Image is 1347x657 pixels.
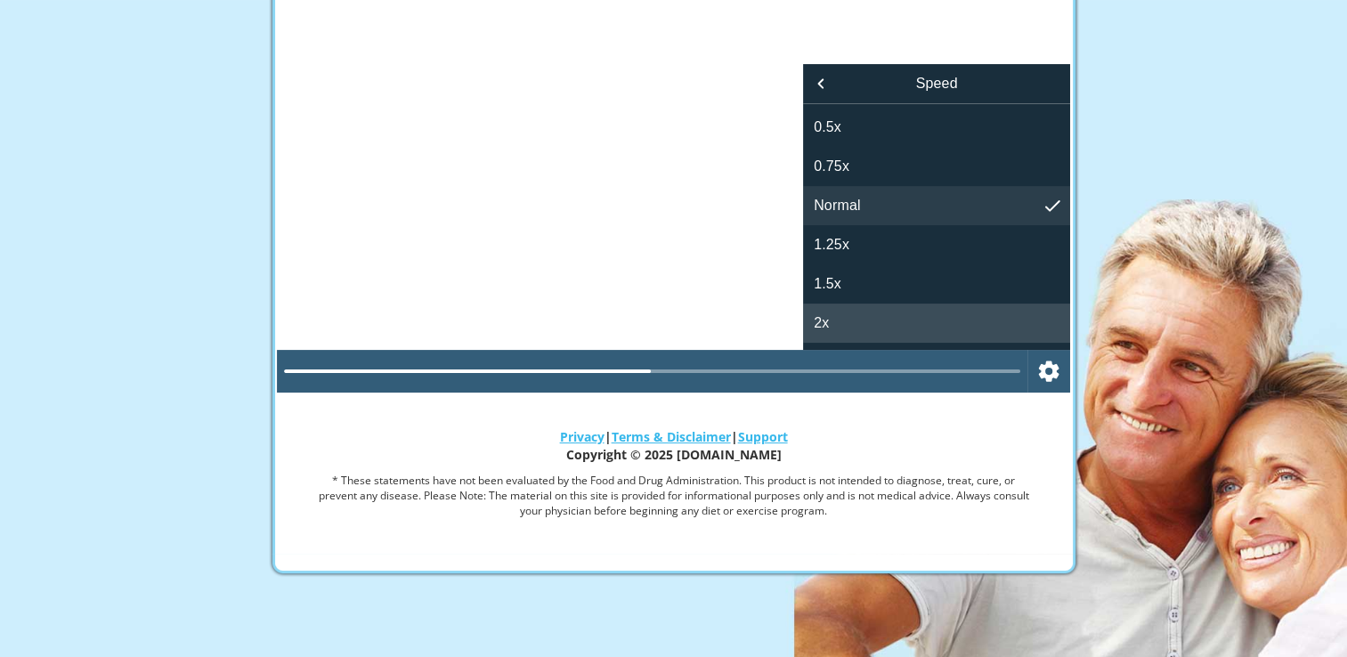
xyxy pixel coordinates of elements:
span: Speed [916,73,958,94]
button: 2x [803,304,1070,343]
span: 0.75x [814,156,849,177]
button: 0.75x [803,147,1070,186]
span: Normal [814,195,860,216]
p: * These statements have not been evaluated by the Food and Drug Administration. This product is n... [318,473,1029,518]
div: Playback speed [803,104,1070,350]
a: Privacy [560,428,605,445]
span: 1.25x [814,234,849,255]
button: 1.25x [803,225,1070,264]
span: 2x [814,312,829,334]
a: Terms & Disclaimer [612,428,731,445]
button: Settings [1027,350,1070,393]
img: footer.png [269,554,1079,587]
p: | | Copyright © 2025 [DOMAIN_NAME] [318,428,1029,464]
span: 0.5x [814,117,841,138]
span: 1.5x [814,273,841,295]
button: Normal [803,186,1070,225]
button: 0.5x [803,108,1070,147]
a: Support [738,428,788,445]
button: 1.5x [803,264,1070,304]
